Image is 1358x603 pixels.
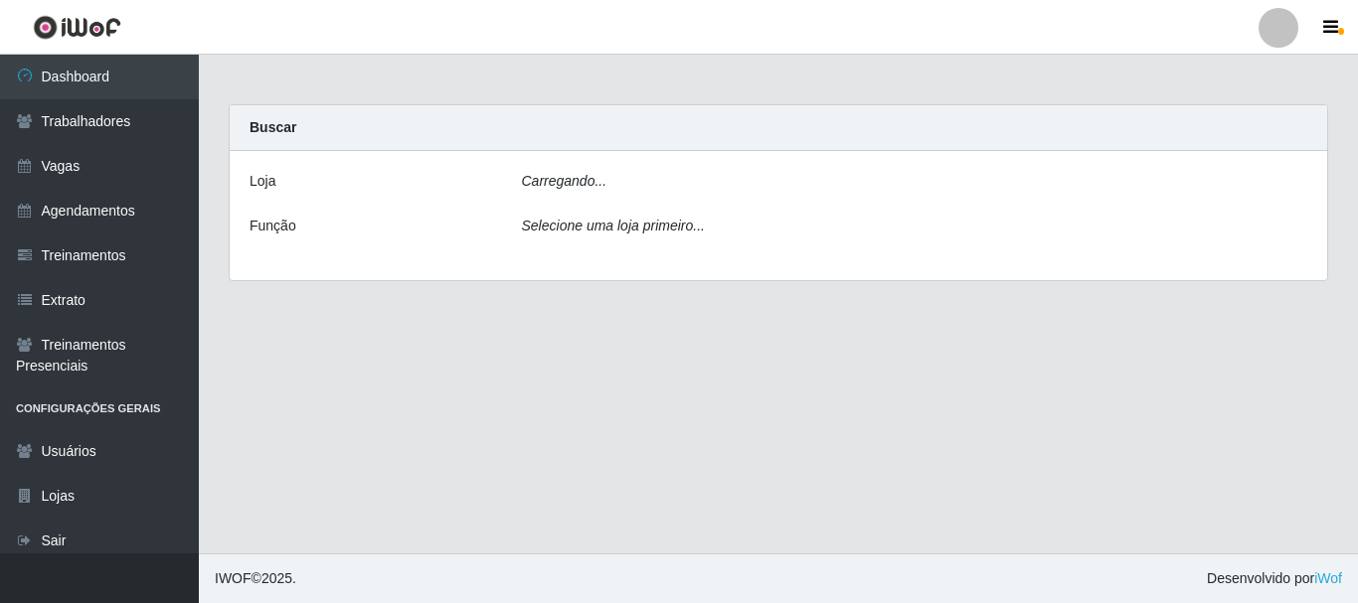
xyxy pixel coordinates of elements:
label: Função [250,216,296,236]
label: Loja [250,171,275,192]
img: CoreUI Logo [33,15,121,40]
span: IWOF [215,570,252,586]
span: Desenvolvido por [1207,568,1342,589]
a: iWof [1314,570,1342,586]
strong: Buscar [250,119,296,135]
span: © 2025 . [215,568,296,589]
i: Carregando... [522,173,607,189]
i: Selecione uma loja primeiro... [522,218,705,233]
